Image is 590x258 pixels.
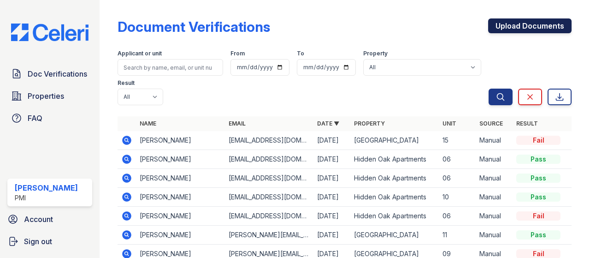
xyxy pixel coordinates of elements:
label: Result [118,79,135,87]
div: Pass [516,174,560,183]
a: Source [479,120,503,127]
td: [DATE] [313,226,350,245]
label: Property [363,50,388,57]
td: Hidden Oak Apartments [350,207,439,226]
td: [DATE] [313,207,350,226]
td: 06 [439,150,476,169]
a: Upload Documents [488,18,572,33]
a: Doc Verifications [7,65,92,83]
td: [GEOGRAPHIC_DATA] [350,226,439,245]
td: [EMAIL_ADDRESS][DOMAIN_NAME] [225,207,313,226]
div: Pass [516,155,560,164]
td: Hidden Oak Apartments [350,150,439,169]
a: Property [354,120,385,127]
td: Hidden Oak Apartments [350,188,439,207]
a: Sign out [4,232,96,251]
td: Hidden Oak Apartments [350,169,439,188]
div: Fail [516,136,560,145]
span: Properties [28,90,64,102]
label: To [297,50,304,57]
td: [DATE] [313,188,350,207]
td: Manual [476,207,513,226]
td: 11 [439,226,476,245]
td: [PERSON_NAME] [136,131,224,150]
a: Unit [442,120,456,127]
td: Manual [476,131,513,150]
td: [EMAIL_ADDRESS][DOMAIN_NAME] [225,169,313,188]
td: 10 [439,188,476,207]
td: [PERSON_NAME] [136,207,224,226]
td: Manual [476,226,513,245]
span: Account [24,214,53,225]
a: Name [140,120,156,127]
td: 15 [439,131,476,150]
span: Sign out [24,236,52,247]
td: Manual [476,169,513,188]
td: [DATE] [313,131,350,150]
label: From [230,50,245,57]
a: Properties [7,87,92,105]
td: 06 [439,169,476,188]
div: Fail [516,211,560,221]
td: [PERSON_NAME] [136,169,224,188]
a: FAQ [7,109,92,127]
td: [PERSON_NAME] [136,188,224,207]
td: [PERSON_NAME] [136,226,224,245]
td: [EMAIL_ADDRESS][DOMAIN_NAME] [225,150,313,169]
td: 06 [439,207,476,226]
td: [DATE] [313,150,350,169]
td: [EMAIL_ADDRESS][DOMAIN_NAME] [225,188,313,207]
a: Email [229,120,246,127]
a: Date ▼ [317,120,339,127]
div: Document Verifications [118,18,270,35]
a: Account [4,210,96,228]
td: Manual [476,150,513,169]
td: Manual [476,188,513,207]
td: [PERSON_NAME][EMAIL_ADDRESS][DOMAIN_NAME] [225,226,313,245]
div: PMI [15,193,78,203]
input: Search by name, email, or unit number [118,59,223,76]
td: [DATE] [313,169,350,188]
td: [PERSON_NAME] [136,150,224,169]
div: Pass [516,192,560,202]
td: [GEOGRAPHIC_DATA] [350,131,439,150]
label: Applicant or unit [118,50,162,57]
img: CE_Logo_Blue-a8612792a0a2168367f1c8372b55b34899dd931a85d93a1a3d3e32e68fde9ad4.png [4,24,96,41]
div: [PERSON_NAME] [15,182,78,193]
a: Result [516,120,538,127]
span: FAQ [28,113,42,124]
span: Doc Verifications [28,68,87,79]
td: [EMAIL_ADDRESS][DOMAIN_NAME] [225,131,313,150]
div: Pass [516,230,560,240]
